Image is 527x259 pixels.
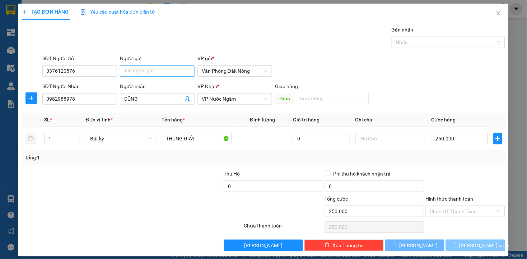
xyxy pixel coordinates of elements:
[162,117,185,123] span: Tên hàng
[244,241,283,249] span: [PERSON_NAME]
[400,241,438,249] span: [PERSON_NAME]
[331,170,394,178] span: Phí thu hộ khách nhận trả
[224,240,303,251] button: [PERSON_NAME]
[42,54,117,62] div: SĐT Người Gửi
[332,241,364,249] span: Xóa Thông tin
[120,54,195,62] div: Người gửi
[243,222,324,234] div: Chưa thanh toán
[22,9,69,15] span: TẠO ĐƠN HÀNG
[494,136,502,142] span: plus
[496,10,502,16] span: close
[197,83,217,89] span: VP Nhận
[185,96,190,102] span: user-add
[446,240,505,251] button: [PERSON_NAME] và In
[304,240,384,251] button: deleteXóa Thông tin
[44,117,50,123] span: SL
[90,133,152,144] span: Bất kỳ
[325,243,330,248] span: delete
[42,82,117,90] div: SĐT Người Nhận
[392,243,400,248] span: loading
[25,154,204,162] div: Tổng: 1
[489,4,509,24] button: Close
[25,133,36,144] button: delete
[325,196,348,202] span: Tổng cước
[162,133,232,144] input: VD: Bàn, Ghế
[202,93,268,104] span: VP Nước Ngầm
[293,133,349,144] input: 0
[22,9,27,14] span: plus
[426,196,474,202] label: Hình thức thanh toán
[80,9,155,15] span: Yêu cầu xuất hóa đơn điện tử
[25,92,37,104] button: plus
[431,117,456,123] span: Cước hàng
[460,241,510,249] span: [PERSON_NAME] và In
[353,113,429,127] th: Ghi chú
[224,171,240,177] span: Thu Hộ
[391,27,413,33] label: Gán nhãn
[275,93,294,104] span: Giao
[275,83,298,89] span: Giao hàng
[385,240,444,251] button: [PERSON_NAME]
[80,9,86,15] img: icon
[120,82,195,90] div: Người nhận
[355,133,426,144] input: Ghi Chú
[26,95,37,101] span: plus
[293,117,320,123] span: Giá trị hàng
[202,66,268,76] span: Văn Phòng Đăk Nông
[86,117,113,123] span: Đơn vị tính
[250,117,275,123] span: Định lượng
[294,93,369,104] input: Dọc đường
[197,54,272,62] div: VP gửi
[452,243,460,248] span: loading
[494,133,502,144] button: plus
